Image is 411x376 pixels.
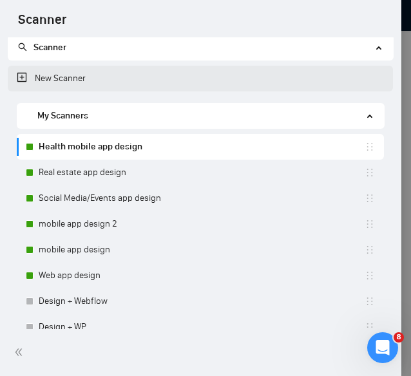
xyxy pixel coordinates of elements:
span: search [18,42,27,52]
a: mobile app design [39,237,365,263]
span: holder [365,142,375,152]
li: New Scanner [8,66,393,91]
span: double-left [14,346,27,359]
span: holder [365,167,375,178]
span: holder [365,193,375,203]
li: Design + WP [17,314,384,340]
span: holder [365,270,375,281]
li: Real estate app design [17,160,384,185]
span: holder [365,296,375,306]
span: My Scanners [37,110,88,121]
a: Social Media/Events app design [39,185,365,211]
span: Scanner [33,42,66,53]
span: Scanner [18,42,66,53]
a: Web app design [39,263,365,288]
li: Web app design [17,263,384,288]
a: mobile app design 2 [39,211,365,237]
a: New Scanner [17,66,384,91]
li: Design + Webflow [17,288,384,314]
span: Scanner [8,10,77,37]
iframe: Intercom live chat [367,332,398,363]
li: mobile app design 2 [17,211,384,237]
span: 8 [394,332,404,343]
span: holder [365,245,375,255]
a: Health mobile app design [39,134,365,160]
a: Design + WP [39,314,365,340]
span: holder [365,219,375,229]
li: Health mobile app design [17,134,384,160]
li: Social Media/Events app design [17,185,384,211]
a: Design + Webflow [39,288,365,314]
a: Real estate app design [39,160,365,185]
span: holder [365,322,375,332]
li: mobile app design [17,237,384,263]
